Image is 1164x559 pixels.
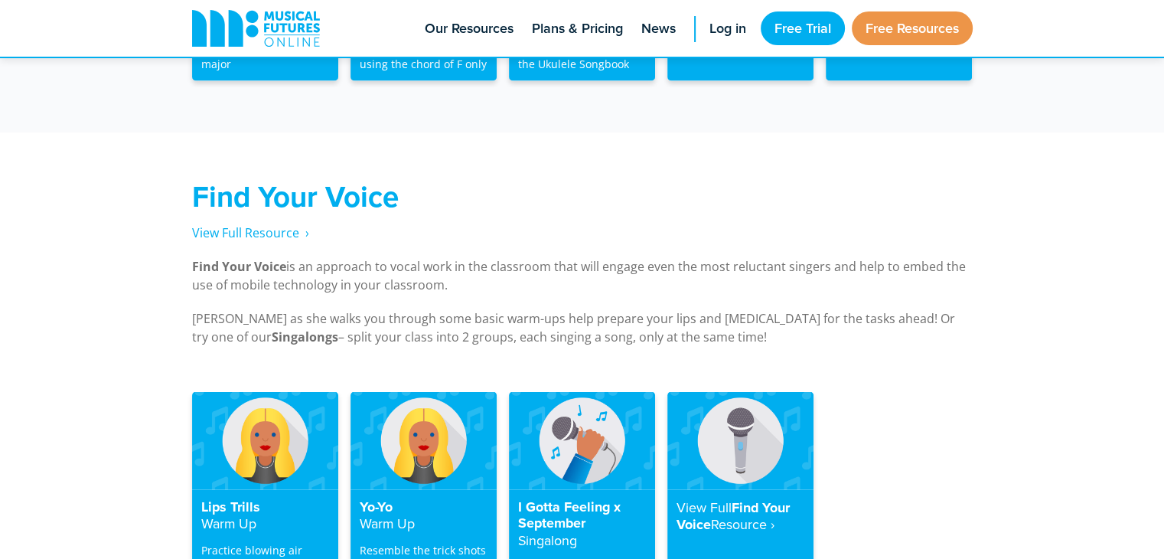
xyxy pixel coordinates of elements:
[709,18,746,39] span: Log in
[677,499,804,533] h4: Find Your Voice
[192,175,399,217] strong: Find Your Voice
[360,513,415,532] strong: Warm Up
[192,257,973,293] p: is an approach to vocal work in the classroom that will engage even the most reluctant singers an...
[201,513,256,532] strong: Warm Up
[677,497,732,516] strong: View Full
[852,11,973,45] a: Free Resources
[272,328,338,345] strong: Singalongs
[641,18,676,39] span: News
[192,224,309,241] a: View Full Resource‎‏‏‎ ‎ ›
[518,530,577,549] strong: Singalong
[192,309,973,345] p: [PERSON_NAME] as she walks you through some basic warm-ups help prepare your lips and [MEDICAL_DA...
[201,499,329,532] h4: Lips Trills
[532,18,623,39] span: Plans & Pricing
[192,257,286,274] strong: Find Your Voice
[711,514,774,533] strong: Resource‎ ›
[360,499,487,532] h4: Yo-Yo
[425,18,514,39] span: Our Resources
[761,11,845,45] a: Free Trial
[518,499,646,549] h4: I Gotta Feeling x September
[192,224,309,240] span: View Full Resource‎‏‏‎ ‎ ›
